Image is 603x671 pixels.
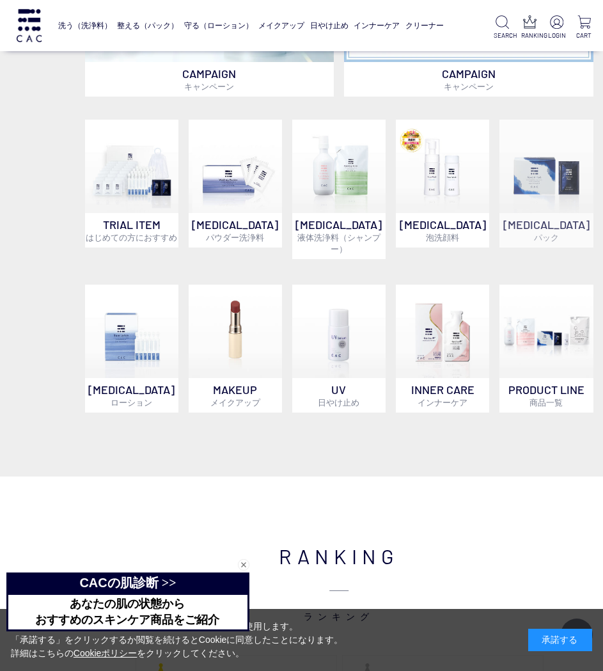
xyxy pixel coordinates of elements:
[297,232,380,254] span: 液体洗浄料（シャンプー）
[258,12,304,39] a: メイクアップ
[86,232,177,242] span: はじめての方におすすめ
[418,397,467,407] span: インナーケア
[15,9,43,42] img: logo
[74,648,137,658] a: Cookieポリシー
[85,571,593,622] span: ランキング
[499,213,593,248] p: [MEDICAL_DATA]
[344,62,593,97] p: CAMPAIGN
[499,285,593,413] a: PRODUCT LINE商品一覧
[521,31,538,40] p: RANKING
[117,12,178,39] a: 整える（パック）
[58,12,112,39] a: 洗う（洗浄料）
[396,120,489,213] img: 泡洗顔料
[444,81,494,91] span: キャンペーン
[184,81,234,91] span: キャンペーン
[528,629,592,651] div: 承諾する
[396,285,489,378] img: インナーケア
[426,232,459,242] span: 泡洗顔料
[111,397,152,407] span: ローション
[521,15,538,40] a: RANKING
[189,213,282,248] p: [MEDICAL_DATA]
[396,213,489,248] p: [MEDICAL_DATA]
[292,378,386,413] p: UV
[184,12,253,39] a: 守る（ローション）
[85,120,178,213] img: トライアルセット
[292,213,386,259] p: [MEDICAL_DATA]
[85,541,593,622] h2: RANKING
[494,15,511,40] a: SEARCH
[189,378,282,413] p: MAKEUP
[499,120,593,248] a: [MEDICAL_DATA]パック
[548,15,565,40] a: LOGIN
[206,232,264,242] span: パウダー洗浄料
[396,378,489,413] p: INNER CARE
[548,31,565,40] p: LOGIN
[576,31,593,40] p: CART
[292,285,386,413] a: UV日やけ止め
[292,120,386,259] a: [MEDICAL_DATA]液体洗浄料（シャンプー）
[494,31,511,40] p: SEARCH
[85,213,178,248] p: TRIAL ITEM
[354,12,400,39] a: インナーケア
[499,378,593,413] p: PRODUCT LINE
[189,120,282,248] a: [MEDICAL_DATA]パウダー洗浄料
[576,15,593,40] a: CART
[11,620,343,660] div: 当サイトでは、お客様へのサービス向上のためにCookieを使用します。 「承諾する」をクリックするか閲覧を続けるとCookieに同意したことになります。 詳細はこちらの をクリックしてください。
[396,120,489,248] a: 泡洗顔料 [MEDICAL_DATA]泡洗顔料
[210,397,260,407] span: メイクアップ
[85,62,334,97] p: CAMPAIGN
[310,12,348,39] a: 日やけ止め
[189,285,282,413] a: MAKEUPメイクアップ
[85,378,178,413] p: [MEDICAL_DATA]
[318,397,359,407] span: 日やけ止め
[405,12,444,39] a: クリーナー
[529,397,563,407] span: 商品一覧
[85,120,178,248] a: トライアルセット TRIAL ITEMはじめての方におすすめ
[396,285,489,413] a: インナーケア INNER CAREインナーケア
[85,285,178,413] a: [MEDICAL_DATA]ローション
[534,232,559,242] span: パック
